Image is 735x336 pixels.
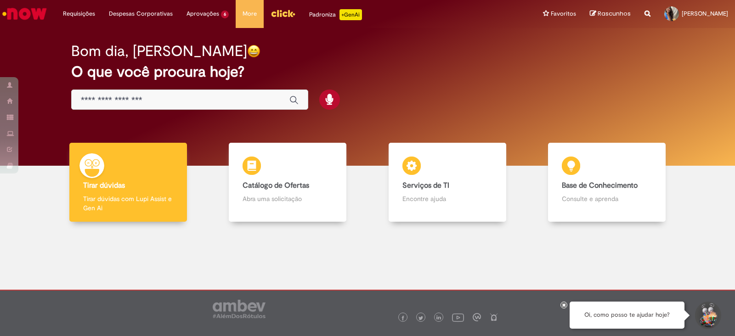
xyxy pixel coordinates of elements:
[339,9,362,20] p: +GenAi
[694,302,721,329] button: Iniciar Conversa de Suporte
[71,64,664,80] h2: O que você procura hoje?
[243,9,257,18] span: More
[1,5,48,23] img: ServiceNow
[562,194,652,203] p: Consulte e aprenda
[402,181,449,190] b: Serviços de TI
[402,194,492,203] p: Encontre ajuda
[187,9,219,18] span: Aprovações
[109,9,173,18] span: Despesas Corporativas
[527,143,687,222] a: Base de Conhecimento Consulte e aprenda
[562,181,638,190] b: Base de Conhecimento
[83,194,173,213] p: Tirar dúvidas com Lupi Assist e Gen Ai
[551,9,576,18] span: Favoritos
[309,9,362,20] div: Padroniza
[213,300,266,318] img: logo_footer_ambev_rotulo_gray.png
[83,181,125,190] b: Tirar dúvidas
[598,9,631,18] span: Rascunhos
[473,313,481,321] img: logo_footer_workplace.png
[48,143,208,222] a: Tirar dúvidas Tirar dúvidas com Lupi Assist e Gen Ai
[71,43,247,59] h2: Bom dia, [PERSON_NAME]
[367,143,527,222] a: Serviços de TI Encontre ajuda
[436,315,441,321] img: logo_footer_linkedin.png
[63,9,95,18] span: Requisições
[490,313,498,321] img: logo_footer_naosei.png
[243,181,309,190] b: Catálogo de Ofertas
[243,194,333,203] p: Abra uma solicitação
[221,11,229,18] span: 6
[401,316,405,320] img: logo_footer_facebook.png
[590,10,631,18] a: Rascunhos
[452,311,464,323] img: logo_footer_youtube.png
[570,302,684,329] div: Oi, como posso te ajudar hoje?
[247,45,260,58] img: happy-face.png
[208,143,368,222] a: Catálogo de Ofertas Abra uma solicitação
[418,316,423,320] img: logo_footer_twitter.png
[682,10,728,17] span: [PERSON_NAME]
[271,6,295,20] img: click_logo_yellow_360x200.png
